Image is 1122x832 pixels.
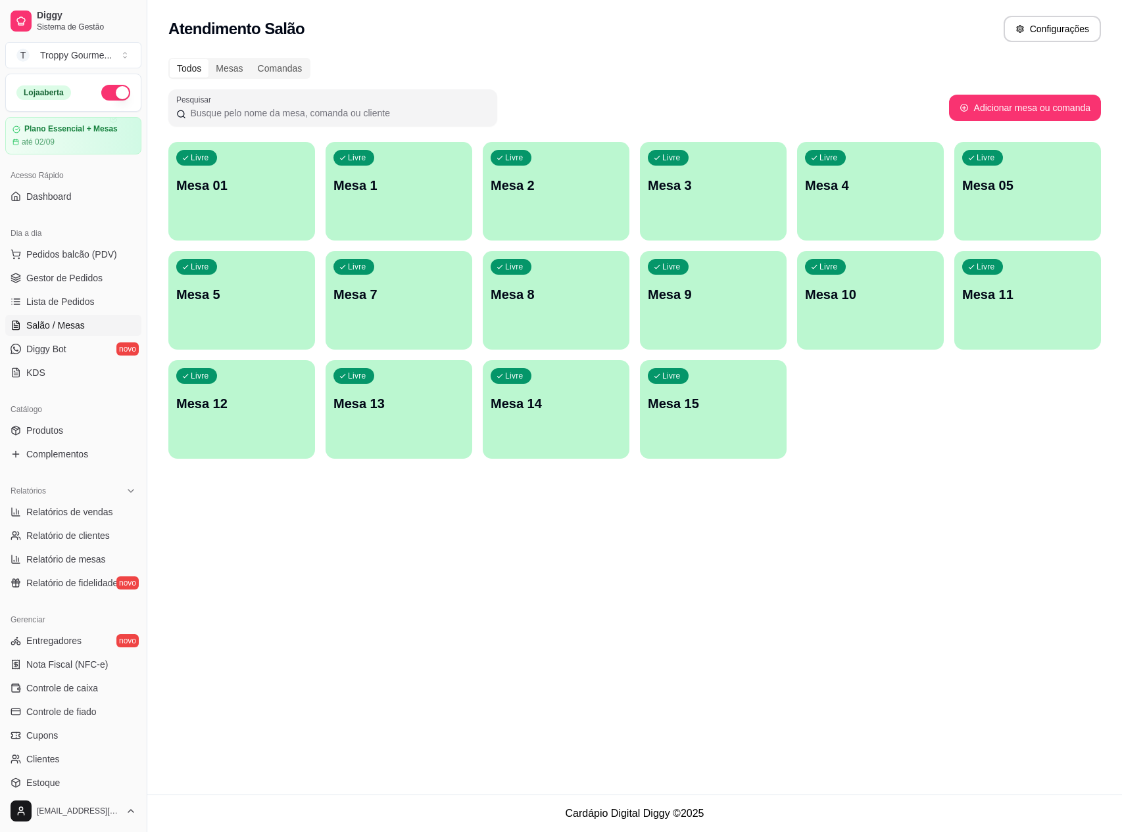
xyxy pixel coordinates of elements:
a: Relatórios de vendas [5,501,141,522]
a: Nota Fiscal (NFC-e) [5,654,141,675]
span: Diggy Bot [26,342,66,356]
span: Sistema de Gestão [37,22,136,32]
p: Mesa 4 [805,176,936,195]
p: Mesa 5 [176,285,307,304]
a: Clientes [5,749,141,770]
button: LivreMesa 8 [483,251,629,350]
span: Produtos [26,424,63,437]
p: Livre [348,262,366,272]
p: Mesa 1 [333,176,464,195]
div: Troppy Gourme ... [40,49,112,62]
div: Mesas [208,59,250,78]
a: Diggy Botnovo [5,338,141,359]
input: Pesquisar [186,106,489,120]
a: Salão / Mesas [5,315,141,336]
footer: Cardápio Digital Diggy © 2025 [147,795,1122,832]
button: LivreMesa 9 [640,251,787,350]
p: Livre [819,152,838,163]
div: Comandas [251,59,310,78]
a: KDS [5,362,141,383]
p: Livre [191,152,209,163]
p: Mesa 8 [491,285,622,304]
p: Livre [348,152,366,163]
span: [EMAIL_ADDRESS][DOMAIN_NAME] [37,806,120,816]
div: Catálogo [5,399,141,420]
p: Livre [505,371,524,381]
p: Livre [505,262,524,272]
button: LivreMesa 01 [168,142,315,241]
button: Adicionar mesa ou comanda [949,95,1101,121]
a: Produtos [5,420,141,441]
button: LivreMesa 5 [168,251,315,350]
p: Mesa 13 [333,394,464,413]
button: LivreMesa 15 [640,360,787,459]
p: Mesa 05 [962,176,1093,195]
button: LivreMesa 11 [954,251,1101,350]
span: Salão / Mesas [26,319,85,332]
button: LivreMesa 05 [954,142,1101,241]
a: Gestor de Pedidos [5,267,141,289]
p: Livre [819,262,838,272]
span: Diggy [37,10,136,22]
div: Todos [170,59,208,78]
button: Pedidos balcão (PDV) [5,244,141,265]
p: Mesa 15 [648,394,779,413]
p: Livre [191,371,209,381]
a: Plano Essencial + Mesasaté 02/09 [5,117,141,154]
span: Complementos [26,448,88,461]
article: Plano Essencial + Mesas [24,124,118,134]
p: Mesa 01 [176,176,307,195]
p: Livre [662,152,681,163]
p: Mesa 11 [962,285,1093,304]
p: Livre [505,152,524,163]
a: Estoque [5,772,141,793]
label: Pesquisar [176,94,216,105]
button: Configurações [1004,16,1101,42]
a: Complementos [5,444,141,465]
span: Gestor de Pedidos [26,271,103,285]
a: Controle de caixa [5,678,141,699]
span: Controle de caixa [26,682,98,695]
p: Mesa 10 [805,285,936,304]
span: Relatórios [11,486,46,496]
span: Relatório de clientes [26,529,110,542]
span: Lista de Pedidos [26,295,95,308]
button: LivreMesa 3 [640,142,787,241]
p: Mesa 7 [333,285,464,304]
div: Gerenciar [5,609,141,630]
p: Mesa 12 [176,394,307,413]
span: Dashboard [26,190,72,203]
a: Relatório de mesas [5,549,141,570]
span: Estoque [26,776,60,789]
p: Mesa 9 [648,285,779,304]
span: Relatórios de vendas [26,505,113,519]
h2: Atendimento Salão [168,18,305,39]
p: Mesa 14 [491,394,622,413]
span: Pedidos balcão (PDV) [26,248,117,261]
span: T [16,49,30,62]
span: Relatório de fidelidade [26,576,118,589]
a: DiggySistema de Gestão [5,5,141,37]
button: LivreMesa 13 [326,360,472,459]
a: Controle de fiado [5,701,141,722]
button: [EMAIL_ADDRESS][DOMAIN_NAME] [5,795,141,827]
button: LivreMesa 7 [326,251,472,350]
a: Lista de Pedidos [5,291,141,312]
p: Livre [662,371,681,381]
a: Dashboard [5,186,141,207]
p: Livre [348,371,366,381]
button: LivreMesa 4 [797,142,944,241]
span: Relatório de mesas [26,553,106,566]
span: Clientes [26,752,60,766]
p: Livre [977,152,995,163]
a: Cupons [5,725,141,746]
button: LivreMesa 1 [326,142,472,241]
button: Select a team [5,42,141,68]
span: Entregadores [26,634,82,647]
span: Cupons [26,729,58,742]
div: Acesso Rápido [5,165,141,186]
p: Mesa 3 [648,176,779,195]
div: Loja aberta [16,85,71,100]
a: Entregadoresnovo [5,630,141,651]
span: KDS [26,366,45,379]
